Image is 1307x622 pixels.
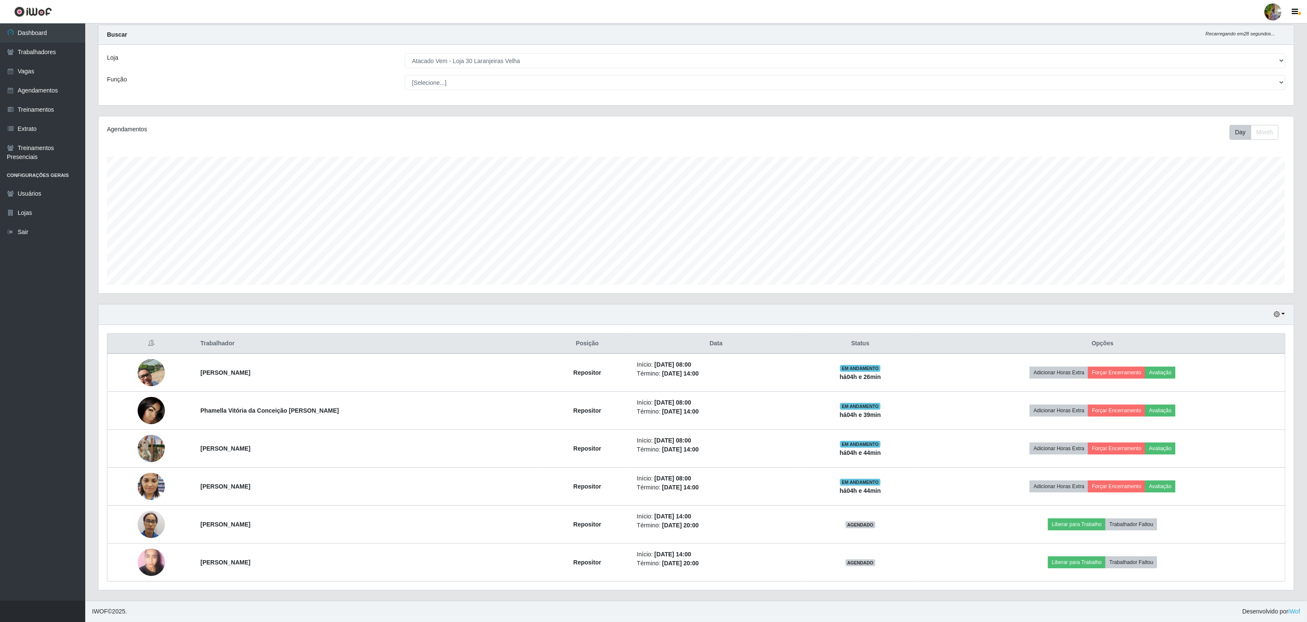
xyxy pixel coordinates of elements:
[200,445,250,452] strong: [PERSON_NAME]
[107,75,127,84] label: Função
[1145,367,1175,379] button: Avaliação
[637,483,795,492] li: Término:
[662,370,699,377] time: [DATE] 14:00
[200,407,339,414] strong: Phamella Vitória da Conceição [PERSON_NAME]
[637,474,795,483] li: Início:
[200,369,250,376] strong: [PERSON_NAME]
[637,550,795,559] li: Início:
[632,334,800,354] th: Data
[1145,443,1175,454] button: Avaliação
[1242,607,1300,616] span: Desenvolvido por
[573,559,601,566] strong: Repositor
[662,446,699,453] time: [DATE] 14:00
[138,468,165,504] img: 1750959267222.jpeg
[655,513,691,520] time: [DATE] 14:00
[14,6,52,17] img: CoreUI Logo
[200,559,250,566] strong: [PERSON_NAME]
[573,483,601,490] strong: Repositor
[845,521,875,528] span: AGENDADO
[840,403,880,410] span: EM ANDAMENTO
[637,436,795,445] li: Início:
[1030,443,1088,454] button: Adicionar Horas Extra
[92,607,127,616] span: © 2025 .
[662,408,699,415] time: [DATE] 14:00
[107,53,118,62] label: Loja
[655,361,691,368] time: [DATE] 08:00
[573,445,601,452] strong: Repositor
[845,559,875,566] span: AGENDADO
[655,475,691,482] time: [DATE] 08:00
[1206,31,1275,36] i: Recarregando em 28 segundos...
[655,551,691,558] time: [DATE] 14:00
[637,521,795,530] li: Término:
[1105,518,1157,530] button: Trabalhador Faltou
[1229,125,1251,140] button: Day
[1251,125,1278,140] button: Month
[1088,443,1145,454] button: Forçar Encerramento
[637,398,795,407] li: Início:
[840,449,881,456] strong: há 04 h e 44 min
[138,544,165,580] img: 1750798204685.jpeg
[920,334,1285,354] th: Opções
[637,369,795,378] li: Término:
[637,407,795,416] li: Término:
[1030,367,1088,379] button: Adicionar Horas Extra
[573,369,601,376] strong: Repositor
[662,522,699,529] time: [DATE] 20:00
[1030,405,1088,417] button: Adicionar Horas Extra
[573,407,601,414] strong: Repositor
[655,399,691,406] time: [DATE] 08:00
[138,506,165,542] img: 1744637826389.jpeg
[637,512,795,521] li: Início:
[1088,480,1145,492] button: Forçar Encerramento
[200,521,250,528] strong: [PERSON_NAME]
[1145,480,1175,492] button: Avaliação
[1048,518,1105,530] button: Liberar para Trabalho
[1048,556,1105,568] button: Liberar para Trabalho
[655,437,691,444] time: [DATE] 08:00
[840,373,881,380] strong: há 04 h e 26 min
[1088,367,1145,379] button: Forçar Encerramento
[637,360,795,369] li: Início:
[840,479,880,486] span: EM ANDAMENTO
[800,334,920,354] th: Status
[1105,556,1157,568] button: Trabalhador Faltou
[138,397,165,424] img: 1749149252498.jpeg
[107,125,591,134] div: Agendamentos
[1145,405,1175,417] button: Avaliação
[107,31,127,38] strong: Buscar
[637,559,795,568] li: Término:
[138,424,165,473] img: 1749745311179.jpeg
[573,521,601,528] strong: Repositor
[840,365,880,372] span: EM ANDAMENTO
[840,441,880,448] span: EM ANDAMENTO
[1229,125,1285,140] div: Toolbar with button groups
[138,348,165,397] img: 1744982443257.jpeg
[662,484,699,491] time: [DATE] 14:00
[637,445,795,454] li: Término:
[1030,480,1088,492] button: Adicionar Horas Extra
[662,560,699,567] time: [DATE] 20:00
[200,483,250,490] strong: [PERSON_NAME]
[195,334,542,354] th: Trabalhador
[1288,608,1300,615] a: iWof
[543,334,632,354] th: Posição
[1088,405,1145,417] button: Forçar Encerramento
[840,487,881,494] strong: há 04 h e 44 min
[1229,125,1278,140] div: First group
[840,411,881,418] strong: há 04 h e 39 min
[92,608,108,615] span: IWOF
